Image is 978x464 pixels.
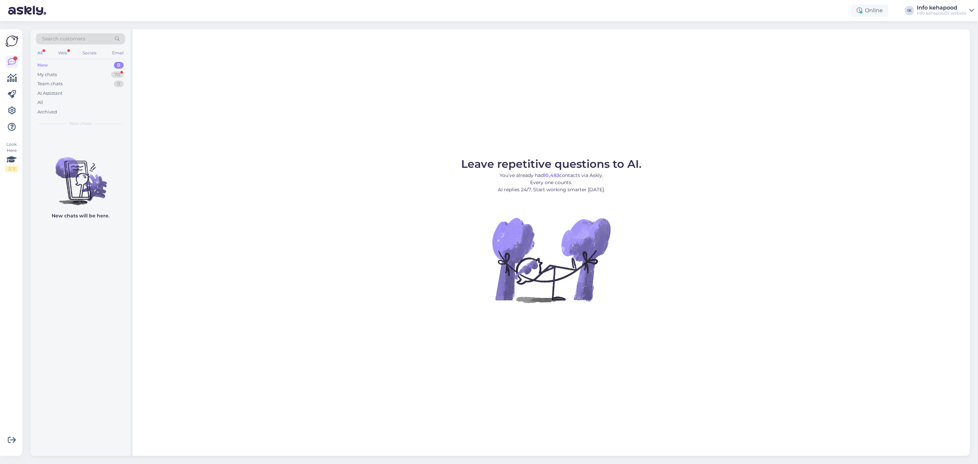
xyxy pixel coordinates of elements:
[461,172,642,193] p: You’ve already had contacts via Askly. Every one counts. AI replies 24/7. Start working smarter [...
[544,172,559,178] b: 10,483
[37,81,63,87] div: Team chats
[917,5,974,16] a: Info kehapoodInfo kehapood's website
[114,62,124,69] div: 0
[5,35,18,48] img: Askly Logo
[5,166,18,172] div: 2 / 3
[36,49,44,57] div: All
[37,62,48,69] div: New
[37,90,63,97] div: AI Assistant
[111,71,124,78] div: 70
[917,5,966,11] div: Info kehapood
[70,121,91,127] span: New chats
[31,145,130,206] img: No chats
[917,11,966,16] div: Info kehapood's website
[114,81,124,87] div: 0
[905,6,914,15] div: IK
[52,212,109,219] p: New chats will be here.
[37,99,43,106] div: All
[461,157,642,171] span: Leave repetitive questions to AI.
[111,49,125,57] div: Email
[37,109,57,115] div: Archived
[851,4,888,17] div: Online
[42,35,85,42] span: Search customers
[81,49,98,57] div: Socials
[37,71,57,78] div: My chats
[57,49,69,57] div: Web
[490,199,612,321] img: No Chat active
[5,141,18,172] div: Look Here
